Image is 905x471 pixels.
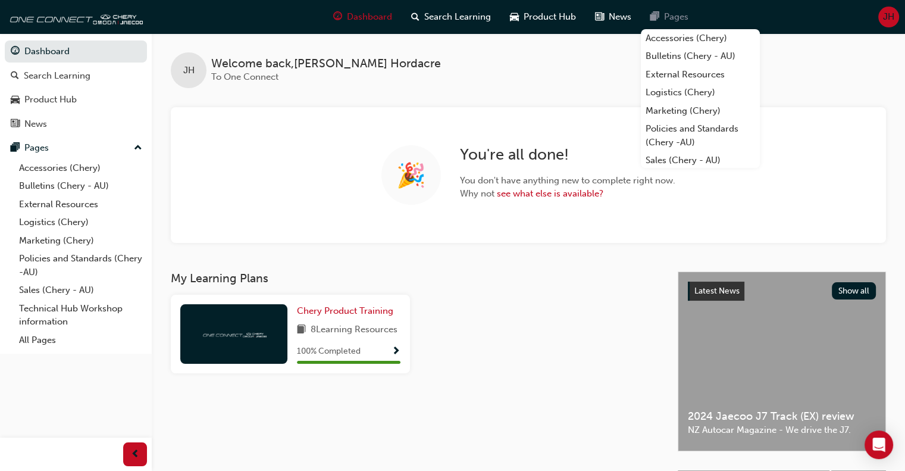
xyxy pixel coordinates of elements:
span: car-icon [11,95,20,105]
span: up-icon [134,141,142,156]
span: search-icon [411,10,419,24]
span: 8 Learning Resources [311,323,397,338]
span: Latest News [694,286,740,296]
button: Pages [5,137,147,159]
h3: My Learning Plans [171,272,659,285]
span: prev-icon [131,447,140,462]
a: see what else is available? [497,188,603,199]
span: Pages [664,10,688,24]
a: Latest NewsShow all2024 Jaecoo J7 Track (EX) reviewNZ Autocar Magazine - We drive the J7. [678,272,886,451]
h2: You're all done! [460,145,675,164]
a: External Resources [14,195,147,214]
span: Welcome back , [PERSON_NAME] Hordacre [211,57,441,71]
div: News [24,117,47,131]
span: 100 % Completed [297,345,361,358]
a: search-iconSearch Learning [402,5,500,29]
span: To One Connect [211,71,278,82]
a: guage-iconDashboard [324,5,402,29]
a: Dashboard [5,40,147,63]
a: Accessories (Chery) [14,159,147,177]
a: Product Hub [5,89,147,111]
span: guage-icon [11,46,20,57]
a: Search Learning [5,65,147,87]
a: Accessories (Chery) [641,29,760,48]
span: JH [183,64,195,77]
span: news-icon [11,119,20,130]
img: oneconnect [6,5,143,29]
div: Product Hub [24,93,77,107]
a: Logistics (Chery) [14,213,147,232]
span: car-icon [510,10,519,24]
img: oneconnect [201,328,267,339]
span: Product Hub [524,10,576,24]
a: Technical Hub Workshop information [14,300,147,331]
a: Policies and Standards (Chery -AU) [14,249,147,281]
span: You don't have anything new to complete right now. [460,174,675,188]
a: Bulletins (Chery - AU) [14,177,147,195]
a: Sales (Chery - AU) [641,151,760,170]
span: 2024 Jaecoo J7 Track (EX) review [688,410,876,423]
button: DashboardSearch LearningProduct HubNews [5,38,147,137]
span: NZ Autocar Magazine - We drive the J7. [688,423,876,437]
span: Dashboard [347,10,392,24]
a: Logistics (Chery) [641,83,760,102]
span: search-icon [11,71,19,82]
span: guage-icon [333,10,342,24]
span: Show Progress [392,347,400,357]
a: External Resources [641,65,760,84]
div: Open Intercom Messenger [865,431,893,459]
a: Marketing (Chery) [641,102,760,120]
span: Chery Product Training [297,305,393,316]
span: pages-icon [11,143,20,154]
span: pages-icon [650,10,659,24]
a: news-iconNews [585,5,641,29]
button: Show all [832,282,876,300]
span: book-icon [297,323,306,338]
a: Chery Product Training [297,304,398,318]
div: Search Learning [24,69,90,83]
a: All Pages [14,331,147,350]
div: Pages [24,141,49,155]
span: Search Learning [424,10,491,24]
a: News [5,113,147,135]
span: 🎉 [396,169,426,182]
a: car-iconProduct Hub [500,5,585,29]
button: JH [878,7,899,27]
a: Policies and Standards (Chery -AU) [641,120,760,151]
span: Why not [460,187,675,201]
a: Latest NewsShow all [688,282,876,301]
a: Marketing (Chery) [14,232,147,250]
button: Show Progress [392,344,400,359]
a: Bulletins (Chery - AU) [641,47,760,65]
span: news-icon [595,10,604,24]
a: Sales (Chery - AU) [14,281,147,300]
span: News [609,10,631,24]
a: pages-iconPages [641,5,698,29]
span: JH [883,10,894,24]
